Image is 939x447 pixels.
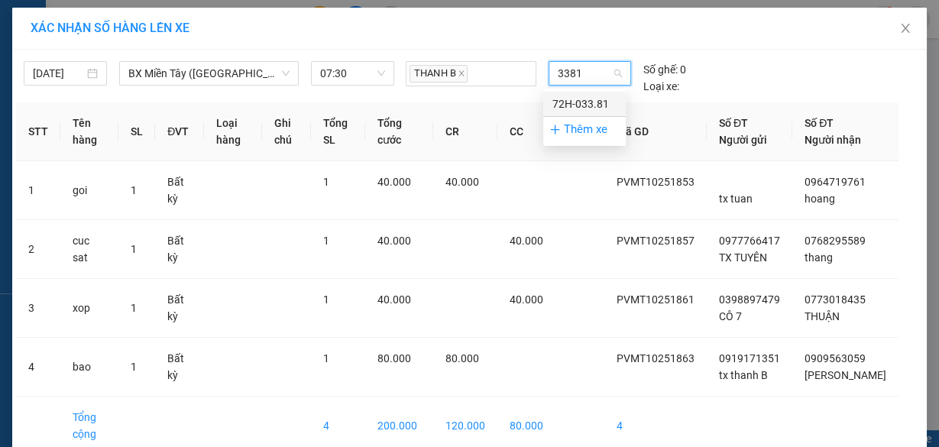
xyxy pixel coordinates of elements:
td: Bất kỳ [155,220,204,279]
span: THANH B [410,65,468,83]
span: 1 [131,302,137,314]
th: ĐVT [155,102,204,161]
span: 1 [323,176,329,188]
span: 0964719761 [805,176,866,188]
div: Thêm xe [543,116,626,143]
span: 80.000 [445,352,479,364]
span: 40.000 [510,235,543,247]
span: plus [549,124,561,135]
span: CÔ 7 [719,310,742,322]
span: PVMT10251857 [617,235,695,247]
span: Số ĐT [719,117,748,129]
span: 0768295589 [805,235,866,247]
th: Loại hàng [204,102,261,161]
span: Số ghế: [643,61,678,78]
span: PVMT10251853 [617,176,695,188]
td: goi [60,161,118,220]
td: Bất kỳ [155,161,204,220]
span: 40.000 [445,176,479,188]
span: TX TUYÊN [719,251,767,264]
span: 40.000 [510,293,543,306]
span: PVMT10251861 [617,293,695,306]
span: 40.000 [377,235,411,247]
span: 0977766417 [719,235,780,247]
button: Close [884,8,927,50]
span: [PERSON_NAME] [805,369,886,381]
td: Bất kỳ [155,279,204,338]
span: THUẬN [805,310,840,322]
span: 1 [323,235,329,247]
span: 1 [323,352,329,364]
span: Người gửi [719,134,767,146]
th: CC [497,102,555,161]
span: BX Miền Tây (Hàng Ngoài) [128,62,290,85]
span: 1 [131,361,137,373]
td: bao [60,338,118,397]
span: 1 [131,184,137,196]
td: 4 [16,338,60,397]
span: 1 [323,293,329,306]
span: 0398897479 [719,293,780,306]
div: 0 [643,61,686,78]
span: hoang [805,193,835,205]
span: 1 [131,243,137,255]
span: 40.000 [377,293,411,306]
span: Số ĐT [805,117,834,129]
span: down [281,69,290,78]
th: SL [118,102,155,161]
span: close [899,22,911,34]
td: cuc sat [60,220,118,279]
span: 80.000 [377,352,411,364]
span: Người nhận [805,134,861,146]
span: tx thanh B [719,369,768,381]
th: Tổng cước [365,102,433,161]
th: STT [16,102,60,161]
th: Tổng SL [311,102,365,161]
td: 3 [16,279,60,338]
th: CR [433,102,497,161]
th: Tên hàng [60,102,118,161]
th: Mã GD [604,102,707,161]
span: 0919171351 [719,352,780,364]
th: Ghi chú [262,102,311,161]
input: 15/10/2025 [33,65,84,82]
td: 2 [16,220,60,279]
div: 72H-033.81 [543,92,626,116]
span: close [458,70,465,77]
span: thang [805,251,833,264]
span: 07:30 [320,62,385,85]
span: 0909563059 [805,352,866,364]
span: tx tuan [719,193,753,205]
span: 0773018435 [805,293,866,306]
span: XÁC NHẬN SỐ HÀNG LÊN XE [31,21,189,35]
div: 72H-033.81 [552,96,617,112]
td: 1 [16,161,60,220]
td: Bất kỳ [155,338,204,397]
span: PVMT10251863 [617,352,695,364]
span: 40.000 [377,176,411,188]
td: xop [60,279,118,338]
span: Loại xe: [643,78,679,95]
